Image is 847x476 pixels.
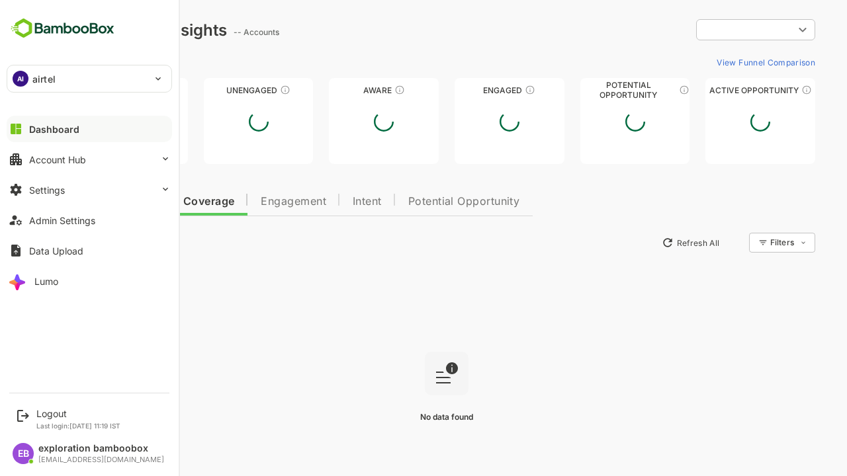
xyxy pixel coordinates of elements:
[29,154,86,165] div: Account Hub
[609,232,679,253] button: Refresh All
[7,65,171,92] div: AIairtel
[38,443,164,454] div: exploration bamboobox
[29,245,83,257] div: Data Upload
[7,16,118,41] img: BambooboxFullLogoMark.5f36c76dfaba33ec1ec1367b70bb1252.svg
[32,85,142,95] div: Unreached
[13,71,28,87] div: AI
[755,85,766,95] div: These accounts have open opportunities which might be at any of the Sales Stages
[7,146,172,173] button: Account Hub
[29,215,95,226] div: Admin Settings
[7,177,172,203] button: Settings
[348,85,359,95] div: These accounts have just entered the buying cycle and need further nurturing
[374,412,427,422] span: No data found
[633,85,643,95] div: These accounts are MQAs and can be passed on to Inside Sales
[32,72,56,86] p: airtel
[32,20,181,40] div: Dashboard Insights
[45,196,188,207] span: Data Quality and Coverage
[29,124,79,135] div: Dashboard
[408,85,518,95] div: Engaged
[7,116,172,142] button: Dashboard
[650,18,769,42] div: ​
[234,85,244,95] div: These accounts have not shown enough engagement and need nurturing
[659,85,769,95] div: Active Opportunity
[38,456,164,464] div: [EMAIL_ADDRESS][DOMAIN_NAME]
[534,85,644,95] div: Potential Opportunity
[214,196,280,207] span: Engagement
[478,85,489,95] div: These accounts are warm, further nurturing would qualify them to MQAs
[362,196,474,207] span: Potential Opportunity
[36,408,120,419] div: Logout
[724,237,748,247] div: Filters
[7,207,172,233] button: Admin Settings
[108,85,118,95] div: These accounts have not been engaged with for a defined time period
[187,27,237,37] ag: -- Accounts
[13,443,34,464] div: EB
[723,231,769,255] div: Filters
[665,52,769,73] button: View Funnel Comparison
[157,85,267,95] div: Unengaged
[32,231,128,255] button: New Insights
[36,422,120,430] p: Last login: [DATE] 11:19 IST
[29,184,65,196] div: Settings
[7,237,172,264] button: Data Upload
[306,196,335,207] span: Intent
[283,85,392,95] div: Aware
[7,268,172,294] button: Lumo
[34,276,58,287] div: Lumo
